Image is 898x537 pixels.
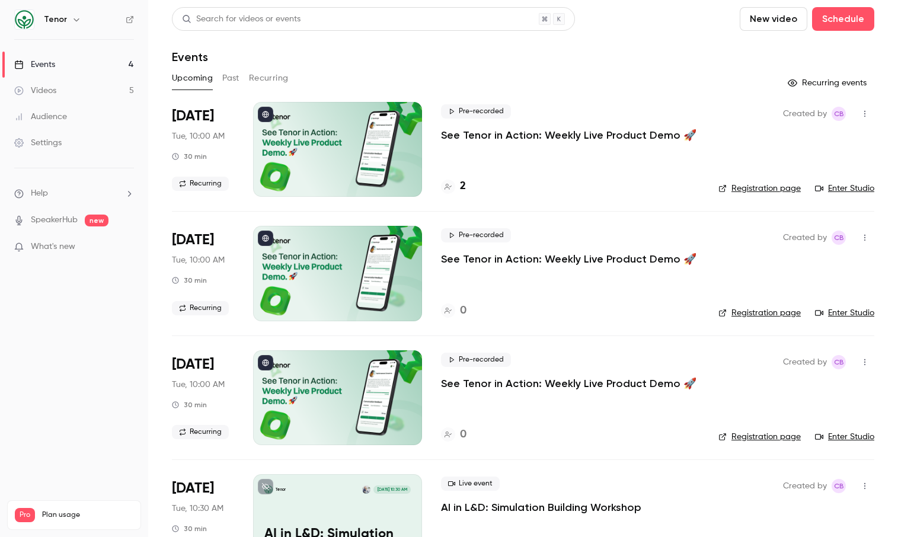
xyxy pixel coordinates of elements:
span: Chloe Beard [832,231,846,245]
span: Tue, 10:00 AM [172,130,225,142]
span: Created by [783,355,827,369]
h4: 0 [460,427,466,443]
button: Upcoming [172,69,213,88]
div: Videos [14,85,56,97]
span: Help [31,187,48,200]
p: Videos [15,522,37,533]
a: See Tenor in Action: Weekly Live Product Demo 🚀 [441,128,696,142]
span: [DATE] 10:30 AM [373,485,410,494]
span: CB [834,231,844,245]
button: Recurring events [782,73,874,92]
span: new [85,215,108,226]
span: CB [834,355,844,369]
span: Created by [783,479,827,493]
a: Enter Studio [815,431,874,443]
span: Recurring [172,301,229,315]
span: Tue, 10:00 AM [172,254,225,266]
div: Settings [14,137,62,149]
li: help-dropdown-opener [14,187,134,200]
span: [DATE] [172,355,214,374]
button: Schedule [812,7,874,31]
h1: Events [172,50,208,64]
span: Plan usage [42,510,133,520]
a: Registration page [718,307,801,319]
h6: Tenor [44,14,67,25]
span: Created by [783,107,827,121]
div: Aug 26 Tue, 10:00 AM (America/Los Angeles) [172,350,234,445]
span: Pro [15,508,35,522]
a: Registration page [718,431,801,443]
span: [DATE] [172,479,214,498]
img: Tenor [15,10,34,29]
span: [DATE] [172,107,214,126]
span: Chloe Beard [832,479,846,493]
span: Created by [783,231,827,245]
p: / 90 [116,522,133,533]
button: New video [740,7,807,31]
span: Live event [441,477,500,491]
div: Aug 12 Tue, 10:00 AM (America/Los Angeles) [172,102,234,197]
a: Enter Studio [815,183,874,194]
a: 2 [441,178,466,194]
div: 30 min [172,400,207,410]
span: Tue, 10:00 AM [172,379,225,391]
div: 30 min [172,524,207,533]
h4: 0 [460,303,466,319]
div: Audience [14,111,67,123]
h4: 2 [460,178,466,194]
span: Recurring [172,425,229,439]
span: [DATE] [172,231,214,250]
img: Dr. Lindsay Bernhagen [362,485,370,494]
div: Aug 19 Tue, 10:00 AM (America/Los Angeles) [172,226,234,321]
span: Chloe Beard [832,355,846,369]
span: Pre-recorded [441,353,511,367]
button: Past [222,69,239,88]
span: Pre-recorded [441,104,511,119]
div: Events [14,59,55,71]
span: What's new [31,241,75,253]
span: Pre-recorded [441,228,511,242]
div: Search for videos or events [182,13,301,25]
div: 30 min [172,152,207,161]
span: Tue, 10:30 AM [172,503,223,514]
span: CB [834,107,844,121]
a: 0 [441,427,466,443]
a: 0 [441,303,466,319]
span: 5 [116,524,120,531]
a: See Tenor in Action: Weekly Live Product Demo 🚀 [441,252,696,266]
span: CB [834,479,844,493]
a: Enter Studio [815,307,874,319]
span: Chloe Beard [832,107,846,121]
button: Recurring [249,69,289,88]
p: Tenor [276,487,286,493]
a: See Tenor in Action: Weekly Live Product Demo 🚀 [441,376,696,391]
div: 30 min [172,276,207,285]
a: AI in L&D: Simulation Building Workshop [441,500,641,514]
a: Registration page [718,183,801,194]
a: SpeakerHub [31,214,78,226]
span: Recurring [172,177,229,191]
